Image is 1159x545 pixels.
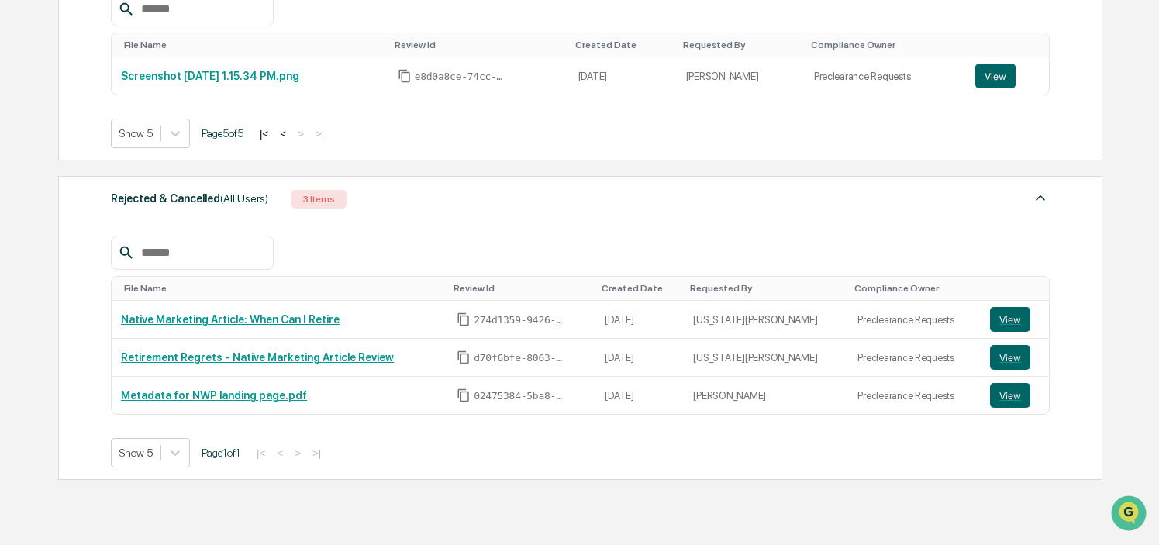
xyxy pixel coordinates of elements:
a: View [990,307,1040,332]
td: Preclearance Requests [805,57,967,95]
button: Start new chat [264,123,282,142]
div: Toggle SortBy [395,40,563,50]
button: > [293,127,309,140]
img: caret [1031,188,1050,207]
a: Native Marketing Article: When Can I Retire [121,313,340,326]
button: View [975,64,1016,88]
span: Copy Id [398,69,412,83]
span: Data Lookup [31,225,98,240]
div: 🗄️ [112,197,125,209]
input: Clear [40,71,256,87]
button: View [990,345,1030,370]
td: [DATE] [595,301,684,339]
a: Metadata for NWP landing page.pdf [121,389,307,402]
td: [DATE] [595,339,684,377]
span: e8d0a8ce-74cc-4ed4-bdf6-09f754ad6289 [415,71,508,83]
span: Copy Id [457,388,471,402]
iframe: Open customer support [1109,494,1151,536]
div: We're available if you need us! [53,134,196,147]
td: Preclearance Requests [848,339,981,377]
span: d70f6bfe-8063-4729-81db-bf722be5a53d [474,352,567,364]
td: Preclearance Requests [848,377,981,414]
div: Toggle SortBy [602,283,678,294]
a: View [990,345,1040,370]
a: View [975,64,1040,88]
div: Toggle SortBy [454,283,589,294]
span: Copy Id [457,350,471,364]
div: Toggle SortBy [124,40,382,50]
span: 02475384-5ba8-42ef-a175-0721f5361edb [474,390,567,402]
div: Start new chat [53,119,254,134]
span: Page 1 of 1 [202,447,240,459]
a: Retirement Regrets - Native Marketing Article Review [121,351,394,364]
a: View [990,383,1040,408]
button: < [272,447,288,460]
div: 3 Items [291,190,347,209]
span: Pylon [154,263,188,274]
td: [PERSON_NAME] [677,57,805,95]
button: > [290,447,305,460]
div: 🖐️ [16,197,28,209]
button: >| [308,447,326,460]
button: |< [252,447,270,460]
button: View [990,307,1030,332]
div: Rejected & Cancelled [111,188,268,209]
div: Toggle SortBy [978,40,1043,50]
a: 🖐️Preclearance [9,189,106,217]
div: Toggle SortBy [811,40,961,50]
div: 🔎 [16,226,28,239]
td: [DATE] [595,377,684,414]
div: Toggle SortBy [575,40,671,50]
a: 🗄️Attestations [106,189,198,217]
span: (All Users) [220,192,268,205]
div: Toggle SortBy [993,283,1043,294]
td: Preclearance Requests [848,301,981,339]
td: [US_STATE][PERSON_NAME] [684,339,848,377]
td: [PERSON_NAME] [684,377,848,414]
span: Page 5 of 5 [202,127,243,140]
td: [DATE] [569,57,677,95]
td: [US_STATE][PERSON_NAME] [684,301,848,339]
span: 274d1359-9426-48ef-b9df-d4a721cca2ed [474,314,567,326]
a: Screenshot [DATE] 1.15.34 PM.png [121,70,299,82]
div: Toggle SortBy [690,283,842,294]
button: |< [255,127,273,140]
p: How can we help? [16,33,282,57]
span: Copy Id [457,312,471,326]
button: >| [311,127,329,140]
div: Toggle SortBy [683,40,799,50]
button: < [275,127,291,140]
div: Toggle SortBy [124,283,441,294]
a: 🔎Data Lookup [9,219,104,247]
span: Attestations [128,195,192,211]
a: Powered byPylon [109,262,188,274]
div: Toggle SortBy [854,283,974,294]
button: View [990,383,1030,408]
img: 1746055101610-c473b297-6a78-478c-a979-82029cc54cd1 [16,119,43,147]
span: Preclearance [31,195,100,211]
